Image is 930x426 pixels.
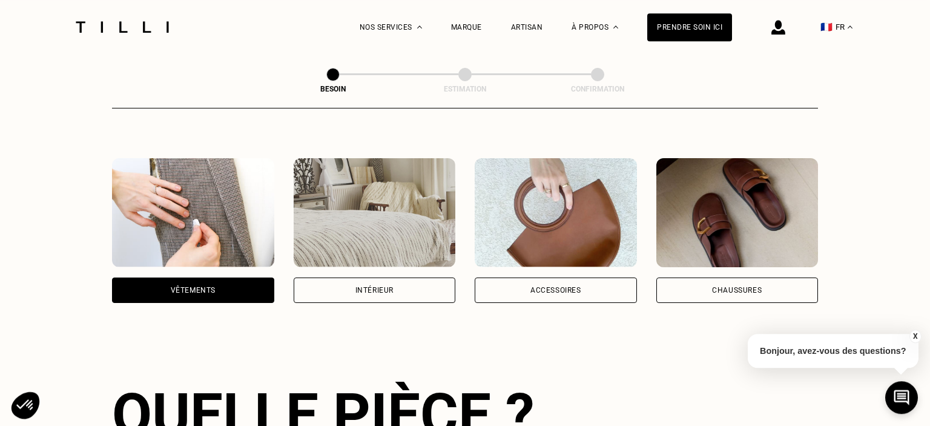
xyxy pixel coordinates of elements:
[537,85,658,93] div: Confirmation
[530,287,581,294] div: Accessoires
[647,13,732,41] a: Prendre soin ici
[417,25,422,28] img: Menu déroulant
[294,158,456,267] img: Intérieur
[451,23,482,32] a: Marque
[404,85,526,93] div: Estimation
[475,158,637,267] img: Accessoires
[511,23,543,32] a: Artisan
[748,334,918,368] p: Bonjour, avez-vous des questions?
[171,287,216,294] div: Vêtements
[909,330,921,343] button: X
[820,21,833,33] span: 🇫🇷
[771,20,785,35] img: icône connexion
[355,287,394,294] div: Intérieur
[712,287,762,294] div: Chaussures
[112,158,274,267] img: Vêtements
[848,25,852,28] img: menu déroulant
[272,85,394,93] div: Besoin
[71,21,173,33] img: Logo du service de couturière Tilli
[656,158,819,267] img: Chaussures
[613,25,618,28] img: Menu déroulant à propos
